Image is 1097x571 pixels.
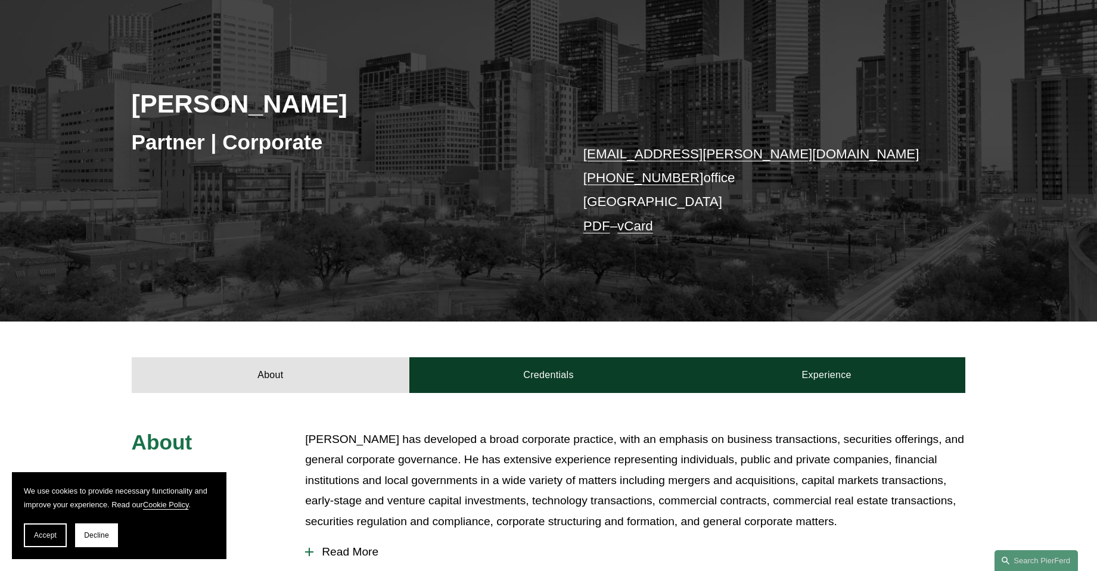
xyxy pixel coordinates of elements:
[132,129,549,155] h3: Partner | Corporate
[132,88,549,119] h2: [PERSON_NAME]
[75,523,118,547] button: Decline
[583,219,610,233] a: PDF
[132,357,410,393] a: About
[995,550,1078,571] a: Search this site
[313,545,965,558] span: Read More
[24,484,215,511] p: We use cookies to provide necessary functionality and improve your experience. Read our .
[583,142,931,238] p: office [GEOGRAPHIC_DATA] –
[24,523,67,547] button: Accept
[583,146,919,161] a: [EMAIL_ADDRESS][PERSON_NAME][DOMAIN_NAME]
[617,219,653,233] a: vCard
[305,536,965,567] button: Read More
[305,429,965,532] p: [PERSON_NAME] has developed a broad corporate practice, with an emphasis on business transactions...
[84,531,109,539] span: Decline
[583,170,704,185] a: [PHONE_NUMBER]
[34,531,57,539] span: Accept
[409,357,688,393] a: Credentials
[132,430,192,454] span: About
[143,500,189,509] a: Cookie Policy
[688,357,966,393] a: Experience
[12,472,226,559] section: Cookie banner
